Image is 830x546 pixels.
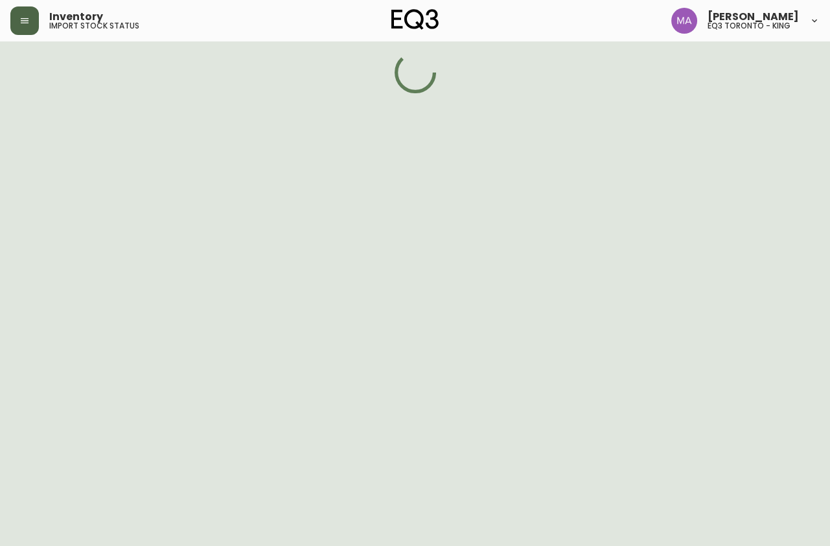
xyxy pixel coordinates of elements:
[708,22,790,30] h5: eq3 toronto - king
[671,8,697,34] img: 4f0989f25cbf85e7eb2537583095d61e
[49,12,103,22] span: Inventory
[49,22,139,30] h5: import stock status
[391,9,439,30] img: logo
[708,12,799,22] span: [PERSON_NAME]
